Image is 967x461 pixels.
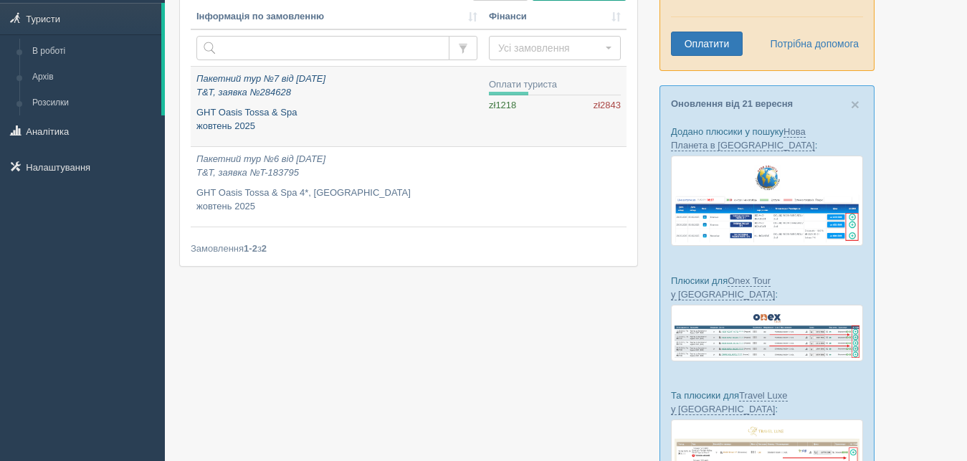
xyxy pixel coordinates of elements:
img: onex-tour-proposal-crm-for-travel-agency.png [671,305,863,361]
p: Додано плюсики у пошуку : [671,125,863,152]
button: Усі замовлення [489,36,621,60]
div: Замовлення з [191,242,627,255]
span: Усі замовлення [498,41,602,55]
a: Оновлення від 21 вересня [671,98,793,109]
div: Оплати туриста [489,78,621,92]
a: Onex Tour у [GEOGRAPHIC_DATA] [671,275,775,300]
a: В роботі [26,39,161,65]
a: Оплатити [671,32,743,56]
a: Розсилки [26,90,161,116]
img: new-planet-%D0%BF%D1%96%D0%B4%D0%B1%D1%96%D1%80%D0%BA%D0%B0-%D1%81%D1%80%D0%BC-%D0%B4%D0%BB%D1%8F... [671,156,863,246]
a: Нова Планета в [GEOGRAPHIC_DATA] [671,126,815,151]
span: zł2843 [594,99,621,113]
a: Фінанси [489,10,621,24]
b: 1-2 [244,243,257,254]
p: GHT Oasis Tossa & Spa жовтень 2025 [196,106,477,133]
p: Та плюсики для : [671,389,863,416]
p: GHT Oasis Tossa & Spa 4*, [GEOGRAPHIC_DATA] жовтень 2025 [196,186,477,213]
button: Close [851,97,859,112]
span: × [851,96,859,113]
a: Travel Luxe у [GEOGRAPHIC_DATA] [671,390,788,415]
a: Архів [26,65,161,90]
a: Пакетний тур №6 від [DATE]T&T, заявка №T-183795 GHT Oasis Tossa & Spa 4*, [GEOGRAPHIC_DATA]жовтен... [191,147,483,227]
i: Пакетний тур №6 від [DATE] T&T, заявка №T-183795 [196,153,325,178]
input: Пошук за номером замовлення, ПІБ або паспортом туриста [196,36,449,60]
span: zł1218 [489,100,516,110]
i: Пакетний тур №7 від [DATE] T&T, заявка №284628 [196,73,325,98]
b: 2 [262,243,267,254]
p: Плюсики для : [671,274,863,301]
a: Інформація по замовленню [196,10,477,24]
a: Пакетний тур №7 від [DATE]T&T, заявка №284628 GHT Oasis Tossa & Spaжовтень 2025 [191,67,483,146]
a: Потрібна допомога [761,32,859,56]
